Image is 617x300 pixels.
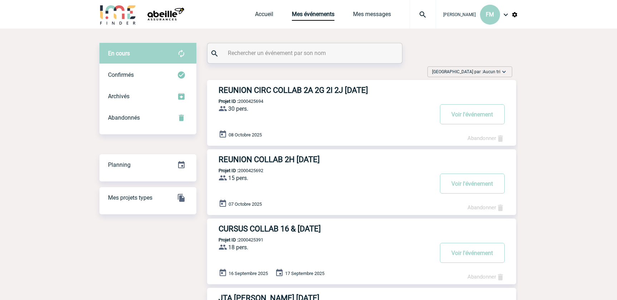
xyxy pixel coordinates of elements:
[99,187,196,209] div: GESTION DES PROJETS TYPE
[500,68,508,75] img: baseline_expand_more_white_24dp-b.png
[207,237,263,242] p: 2000425391
[207,155,516,164] a: REUNION COLLAB 2H [DATE]
[108,194,152,201] span: Mes projets types
[108,71,134,78] span: Confirmés
[207,168,263,173] p: 2000425692
[207,99,263,104] p: 2000425694
[207,86,516,95] a: REUNION CIRC COLLAB 2A 2G 2I 2J [DATE]
[467,204,505,211] a: Abandonner
[99,154,196,175] a: Planning
[108,50,130,57] span: En cours
[207,224,516,233] a: CURSUS COLLAB 16 & [DATE]
[99,154,196,176] div: Retrouvez ici tous vos événements organisés par date et état d'avancement
[483,69,500,74] span: Aucun tri
[226,48,385,58] input: Rechercher un événement par son nom
[219,237,238,242] b: Projet ID :
[255,11,273,21] a: Accueil
[219,99,238,104] b: Projet ID :
[440,243,505,263] button: Voir l'événement
[229,132,262,137] span: 08 Octobre 2025
[219,224,433,233] h3: CURSUS COLLAB 16 & [DATE]
[467,274,505,280] a: Abandonner
[228,244,248,251] span: 18 pers.
[440,174,505,194] button: Voir l'événement
[285,271,324,276] span: 17 Septembre 2025
[228,175,248,181] span: 15 pers.
[108,93,129,100] span: Archivés
[440,104,505,124] button: Voir l'événement
[432,68,500,75] span: [GEOGRAPHIC_DATA] par :
[99,187,196,208] a: Mes projets types
[229,271,268,276] span: 16 Septembre 2025
[467,135,505,141] a: Abandonner
[486,11,494,18] span: FM
[108,161,131,168] span: Planning
[229,201,262,207] span: 07 Octobre 2025
[219,86,433,95] h3: REUNION CIRC COLLAB 2A 2G 2I 2J [DATE]
[99,4,137,25] img: IME-Finder
[443,12,476,17] span: [PERSON_NAME]
[219,168,238,173] b: Projet ID :
[99,43,196,64] div: Retrouvez ici tous vos évènements avant confirmation
[353,11,391,21] a: Mes messages
[292,11,334,21] a: Mes événements
[99,107,196,129] div: Retrouvez ici tous vos événements annulés
[99,86,196,107] div: Retrouvez ici tous les événements que vous avez décidé d'archiver
[228,105,248,112] span: 30 pers.
[108,114,140,121] span: Abandonnés
[219,155,433,164] h3: REUNION COLLAB 2H [DATE]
